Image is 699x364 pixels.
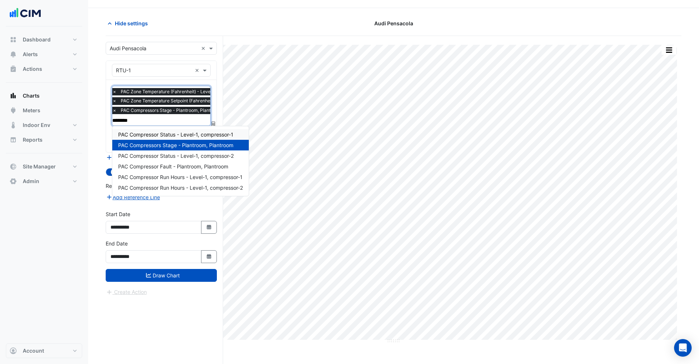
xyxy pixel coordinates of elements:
span: Reports [23,136,43,143]
button: More Options [662,45,676,55]
app-icon: Site Manager [10,163,17,170]
app-icon: Meters [10,107,17,114]
div: Open Intercom Messenger [674,339,692,357]
span: Meters [23,107,40,114]
button: Site Manager [6,159,82,174]
button: Add Reference Line [106,193,160,201]
label: Reference Lines [106,182,144,190]
span: Account [23,347,44,354]
span: PAC Compressors Stage - Plantroom, Plantroom [119,107,223,114]
span: Clear [201,44,207,52]
span: × [111,88,118,95]
span: PAC Compressor Status - Level-1, compressor-2 [118,153,234,159]
app-icon: Reports [10,136,17,143]
button: Reports [6,132,82,147]
span: × [111,97,118,105]
button: Admin [6,174,82,189]
span: Actions [23,65,42,73]
button: Draw Chart [106,269,217,282]
span: PAC Compressors Stage - Plantroom, Plantroom [118,142,233,148]
app-icon: Charts [10,92,17,99]
app-icon: Actions [10,65,17,73]
span: × [111,107,118,114]
span: PAC Zone Temperature (Fahrenheit) - Level-1, Training-(RTU-1) [119,88,255,95]
img: Company Logo [9,6,42,21]
fa-icon: Select Date [206,224,212,230]
span: Admin [23,178,39,185]
span: PAC Compressor Status - Level-1, compressor-1 [118,131,233,138]
button: Add Equipment [106,153,150,161]
span: PAC Compressor Fault - Plantroom, Plantroom [118,163,228,170]
span: Audi Pensacola [374,19,413,27]
span: Clear [195,66,201,74]
button: Actions [6,62,82,76]
label: End Date [106,240,128,247]
button: Indoor Env [6,118,82,132]
button: Alerts [6,47,82,62]
span: Dashboard [23,36,51,43]
span: Charts [23,92,40,99]
app-icon: Indoor Env [10,121,17,129]
span: Choose Function [210,121,217,127]
button: Charts [6,88,82,103]
span: PAC Compressor Run Hours - Level-1, compressor-1 [118,174,243,180]
span: PAC Compressor Run Hours - Level-1, compressor-2 [118,185,243,191]
app-icon: Dashboard [10,36,17,43]
app-icon: Admin [10,178,17,185]
span: Site Manager [23,163,56,170]
app-icon: Alerts [10,51,17,58]
button: Hide settings [106,17,153,30]
fa-icon: Select Date [206,254,212,260]
span: Alerts [23,51,38,58]
span: Hide settings [115,19,148,27]
button: Meters [6,103,82,118]
span: PAC Zone Temperature Setpoint (Fahrenheit) - Plantroom, Plantroom [119,97,266,105]
button: Dashboard [6,32,82,47]
button: Account [6,343,82,358]
label: Start Date [106,210,130,218]
app-escalated-ticket-create-button: Please draw the charts first [106,288,147,295]
div: Options List [112,126,249,196]
span: Indoor Env [23,121,50,129]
